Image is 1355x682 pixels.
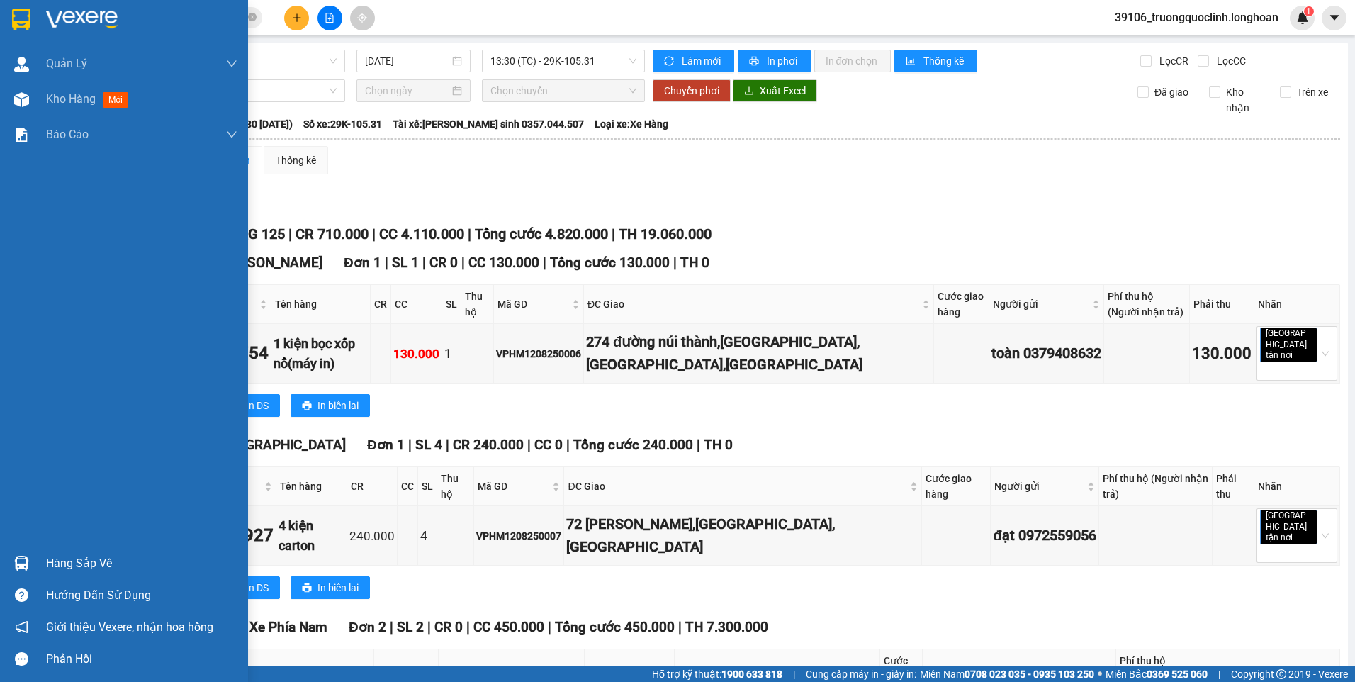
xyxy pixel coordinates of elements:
button: file-add [317,6,342,30]
span: close-circle [248,13,257,21]
span: Kho nhận [1220,84,1270,116]
span: plus [292,13,302,23]
span: Đơn 2 [349,619,386,635]
span: | [697,437,700,453]
button: In đơn chọn [814,50,892,72]
span: Xuất Excel [760,83,806,99]
span: Cung cấp máy in - giấy in: [806,666,916,682]
th: CR [371,285,391,324]
span: | [543,255,546,271]
span: TH 7.300.000 [685,619,768,635]
div: 1 [444,344,459,364]
span: | [461,255,465,271]
span: | [422,255,426,271]
span: Tổng cước 4.820.000 [475,225,608,242]
span: close [1295,535,1302,542]
input: Chọn ngày [365,83,449,99]
th: CC [398,467,418,506]
span: Quản Lý [46,55,87,72]
th: Phải thu [1213,467,1254,506]
span: 39106_truongquoclinh.longhoan [1103,9,1290,26]
span: Loại xe: Xe Hàng [595,116,668,132]
div: Phản hồi [46,649,237,670]
span: TH 0 [704,437,733,453]
th: Tên hàng [276,467,347,506]
span: Mã GD [478,479,549,494]
span: mới [103,92,128,108]
span: Tổng cước 130.000 [550,255,670,271]
span: SL 1 [392,255,419,271]
span: ĐC Giao [568,479,906,494]
button: aim [350,6,375,30]
span: CR 240.000 [453,437,524,453]
th: CR [347,467,398,506]
span: Chọn chuyến [490,80,637,101]
div: 4 kiện carton [279,516,344,557]
span: CC 4.110.000 [379,225,464,242]
div: 240.000 [349,527,395,546]
span: file-add [325,13,334,23]
strong: 0708 023 035 - 0935 103 250 [965,669,1094,680]
th: Cước giao hàng [922,467,991,506]
th: SL [442,285,461,324]
img: icon-new-feature [1296,11,1309,24]
div: 130.000 [1192,342,1252,367]
span: [GEOGRAPHIC_DATA] tận nơi [1260,510,1317,544]
span: printer [302,583,312,594]
span: Đơn 1 [344,255,381,271]
span: TH 19.060.000 [619,225,712,242]
div: VPHM1208250007 [476,528,561,544]
span: SL 2 [397,619,424,635]
span: | [678,619,682,635]
strong: 0369 525 060 [1147,669,1208,680]
span: | [612,225,615,242]
span: [GEOGRAPHIC_DATA] tận nơi [1260,328,1317,362]
span: Người gửi [994,479,1084,494]
span: Tổng cước 450.000 [555,619,675,635]
span: CC 0 [534,437,563,453]
span: In DS [246,398,269,413]
span: close-circle [248,11,257,25]
th: Phí thu hộ (Người nhận trả) [1099,467,1213,506]
th: SL [418,467,437,506]
span: printer [749,56,761,67]
th: Thu hộ [437,467,474,506]
span: Lọc CR [1154,53,1191,69]
img: warehouse-icon [14,57,29,72]
span: 13:30 (TC) - 29K-105.31 [490,50,637,72]
span: Số xe: 29K-105.31 [303,116,382,132]
span: printer [302,401,312,412]
span: sync [664,56,676,67]
div: Nhãn [1258,296,1336,312]
span: | [793,666,795,682]
div: đạt 0972559056 [993,525,1096,547]
span: aim [357,13,367,23]
span: Số KG 125 [219,225,285,242]
span: | [408,437,412,453]
img: warehouse-icon [14,556,29,571]
button: bar-chartThống kê [894,50,977,72]
span: | [385,255,388,271]
div: Hàng sắp về [46,553,237,574]
span: Giới thiệu Vexere, nhận hoa hồng [46,618,213,636]
span: Làm mới [682,53,723,69]
th: Phí thu hộ (Người nhận trả) [1104,285,1190,324]
strong: 1900 633 818 [721,669,782,680]
span: | [446,437,449,453]
sup: 1 [1304,6,1314,16]
span: ĐC Giao [587,296,919,312]
th: Thu hộ [461,285,494,324]
span: | [527,437,531,453]
span: In phơi [767,53,799,69]
span: copyright [1276,669,1286,679]
div: 4 [420,526,434,546]
img: warehouse-icon [14,92,29,107]
div: 1 kiện bọc xốp nổ(máy in) [274,334,368,374]
span: Lọc CC [1211,53,1248,69]
span: Người gửi [993,296,1089,312]
span: | [673,255,677,271]
span: caret-down [1328,11,1341,24]
button: Chuyển phơi [653,79,731,102]
button: printerIn phơi [738,50,811,72]
button: printerIn biên lai [291,394,370,417]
